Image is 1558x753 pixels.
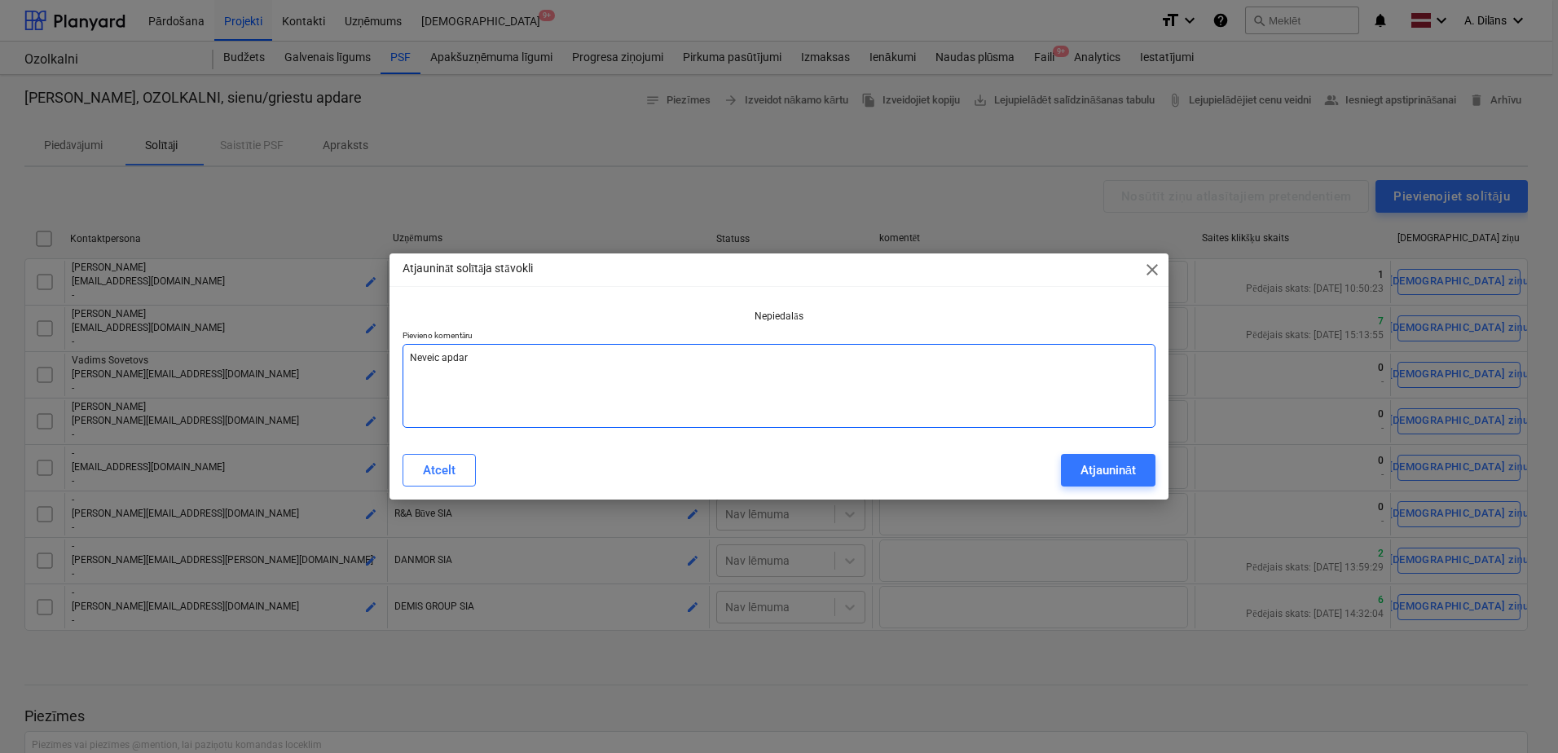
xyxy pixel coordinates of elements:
[403,344,1155,428] textarea: Neveic apdar
[1080,460,1136,481] div: Atjaunināt
[403,260,533,277] p: Atjaunināt solītāja stāvokli
[755,310,803,324] p: Nepiedalās
[403,454,476,487] button: Atcelt
[403,330,1155,344] p: Pievieno komentāru
[1477,675,1558,753] iframe: Chat Widget
[1061,454,1155,487] button: Atjaunināt
[423,460,456,481] div: Atcelt
[1142,260,1162,280] span: close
